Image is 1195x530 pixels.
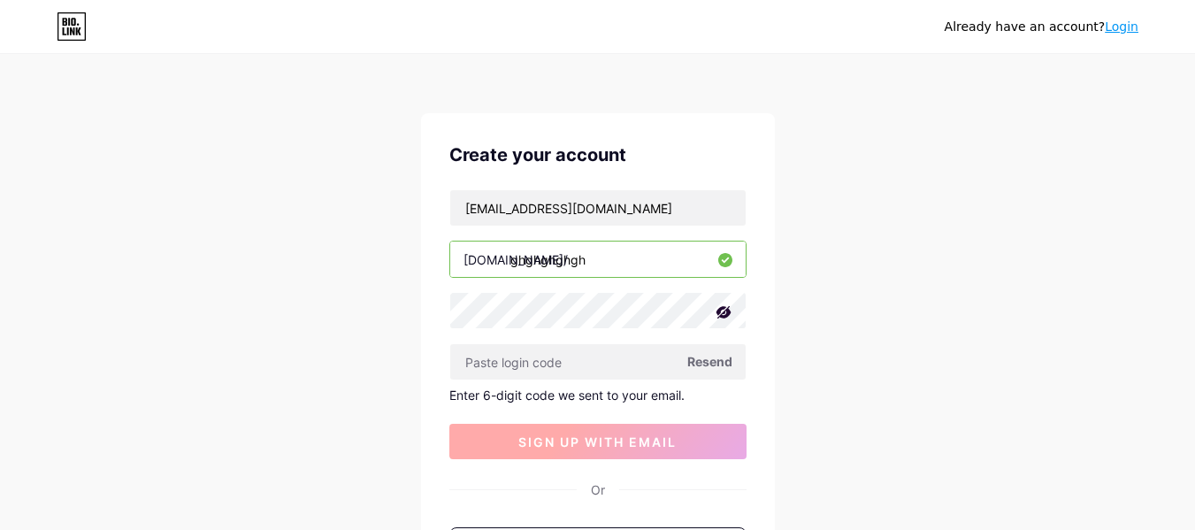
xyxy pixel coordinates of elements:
input: Paste login code [450,344,746,380]
div: Already have an account? [945,18,1138,36]
div: Or [591,480,605,499]
span: sign up with email [518,434,677,449]
a: Login [1105,19,1138,34]
button: sign up with email [449,424,747,459]
input: Email [450,190,746,226]
span: Resend [687,352,732,371]
div: Enter 6-digit code we sent to your email. [449,388,747,403]
div: Create your account [449,142,747,168]
input: username [450,242,746,277]
div: [DOMAIN_NAME]/ [463,250,568,269]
